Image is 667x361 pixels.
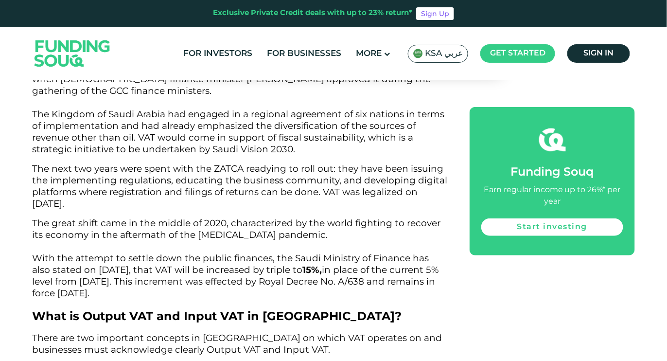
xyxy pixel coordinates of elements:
a: Sign in [567,44,630,63]
div: Earn regular income up to 26%* per year [481,184,623,208]
img: Logo [25,29,120,78]
span: Get started [490,50,545,57]
span: More [356,50,382,58]
a: Sign Up [416,7,454,20]
a: For Investors [181,46,255,62]
img: fsicon [539,126,566,153]
span: Although the move was first met by mixed feelings, it was finally agreed upon on [DATE] when [DEM... [32,62,444,155]
div: Exclusive Private Credit deals with up to 23% return* [213,8,412,19]
img: SA Flag [413,49,423,58]
span: The great shift came in the middle of 2020, characterized by the world fighting to recover its ec... [32,217,440,299]
span: Sign in [584,50,614,57]
span: What is Output VAT and Input VAT in [GEOGRAPHIC_DATA]? [32,309,402,323]
span: KSA عربي [425,48,463,59]
strong: 15%, [302,264,322,275]
span: The next two years were spent with the ZATCA readying to roll out: they have been issuing the imp... [32,163,447,209]
span: Funding Souq [510,167,594,178]
a: For Businesses [264,46,344,62]
a: Start investing [481,218,623,236]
